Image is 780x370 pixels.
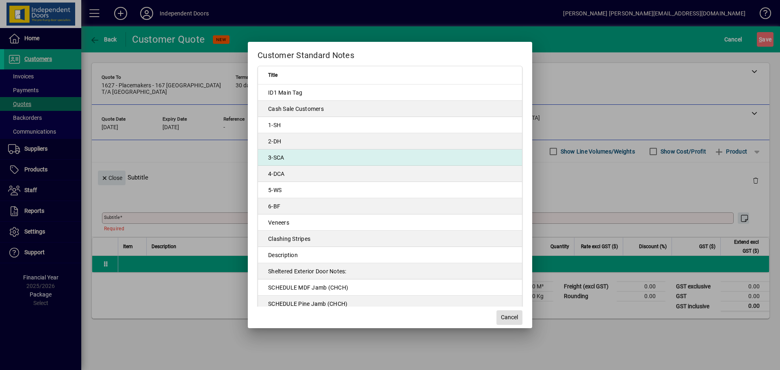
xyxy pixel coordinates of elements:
[258,247,522,263] td: Description
[501,313,518,322] span: Cancel
[268,71,277,80] span: Title
[258,231,522,247] td: Clashing Stripes
[258,84,522,101] td: ID1 Main Tag
[258,263,522,279] td: Sheltered Exterior Door Notes:
[258,214,522,231] td: Veneers
[258,133,522,149] td: 2-DH
[248,42,532,65] h2: Customer Standard Notes
[258,117,522,133] td: 1-SH
[258,101,522,117] td: Cash Sale Customers
[258,279,522,296] td: SCHEDULE MDF Jamb (CHCH)
[258,198,522,214] td: 6-BF
[258,166,522,182] td: 4-DCA
[496,310,522,325] button: Cancel
[258,149,522,166] td: 3-SCA
[258,296,522,312] td: SCHEDULE Pine Jamb (CHCH)
[258,182,522,198] td: 5-WS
